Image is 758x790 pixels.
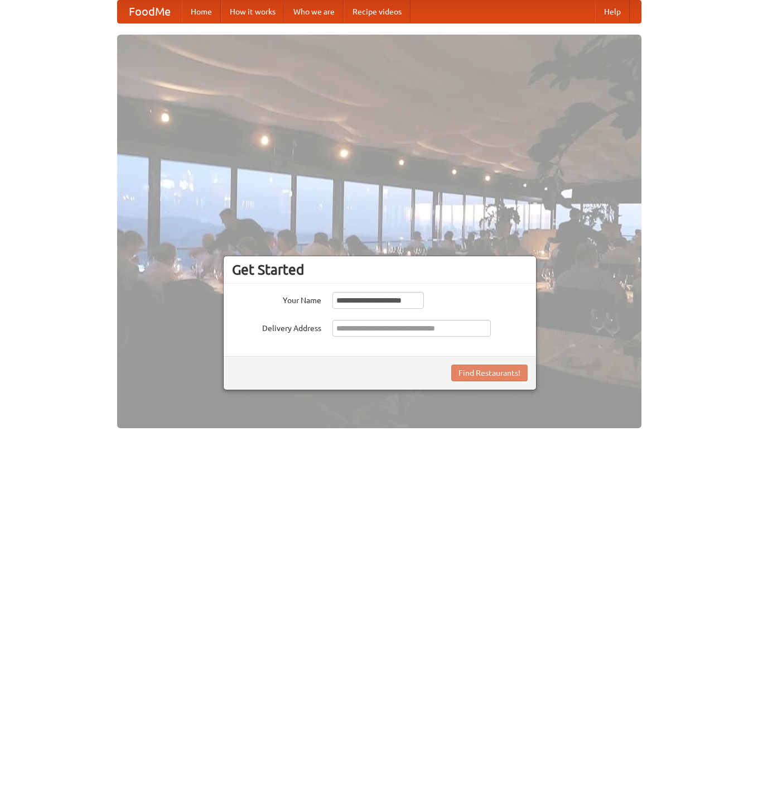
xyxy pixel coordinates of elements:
[595,1,630,23] a: Help
[451,365,528,381] button: Find Restaurants!
[118,1,182,23] a: FoodMe
[284,1,344,23] a: Who we are
[232,292,321,306] label: Your Name
[232,320,321,334] label: Delivery Address
[232,261,528,278] h3: Get Started
[182,1,221,23] a: Home
[221,1,284,23] a: How it works
[344,1,411,23] a: Recipe videos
